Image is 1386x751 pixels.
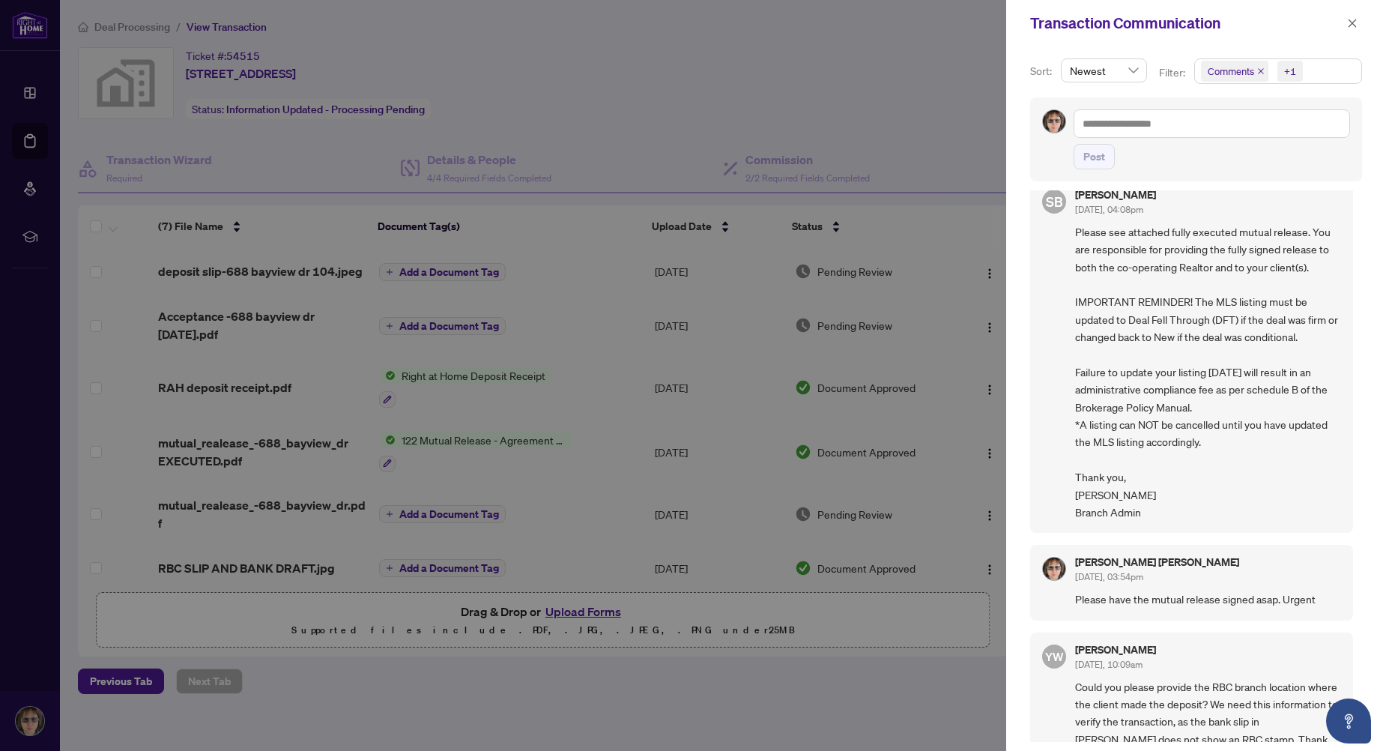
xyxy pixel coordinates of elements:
[1075,571,1143,582] span: [DATE], 03:54pm
[1046,191,1063,212] span: SB
[1326,699,1371,744] button: Open asap
[1075,223,1341,521] span: Please see attached fully executed mutual release. You are responsible for providing the fully si...
[1045,648,1064,666] span: YW
[1075,204,1143,215] span: [DATE], 04:08pm
[1257,67,1265,75] span: close
[1043,558,1065,580] img: Profile Icon
[1030,12,1343,34] div: Transaction Communication
[1043,110,1065,133] img: Profile Icon
[1075,557,1239,567] h5: [PERSON_NAME] [PERSON_NAME]
[1284,64,1296,79] div: +1
[1075,659,1143,670] span: [DATE], 10:09am
[1030,63,1055,79] p: Sort:
[1347,18,1358,28] span: close
[1075,190,1156,200] h5: [PERSON_NAME]
[1208,64,1254,79] span: Comments
[1075,645,1156,655] h5: [PERSON_NAME]
[1070,59,1138,82] span: Newest
[1074,144,1115,169] button: Post
[1075,591,1341,608] span: Please have the mutual release signed asap. Urgent
[1159,64,1187,81] p: Filter:
[1201,61,1268,82] span: Comments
